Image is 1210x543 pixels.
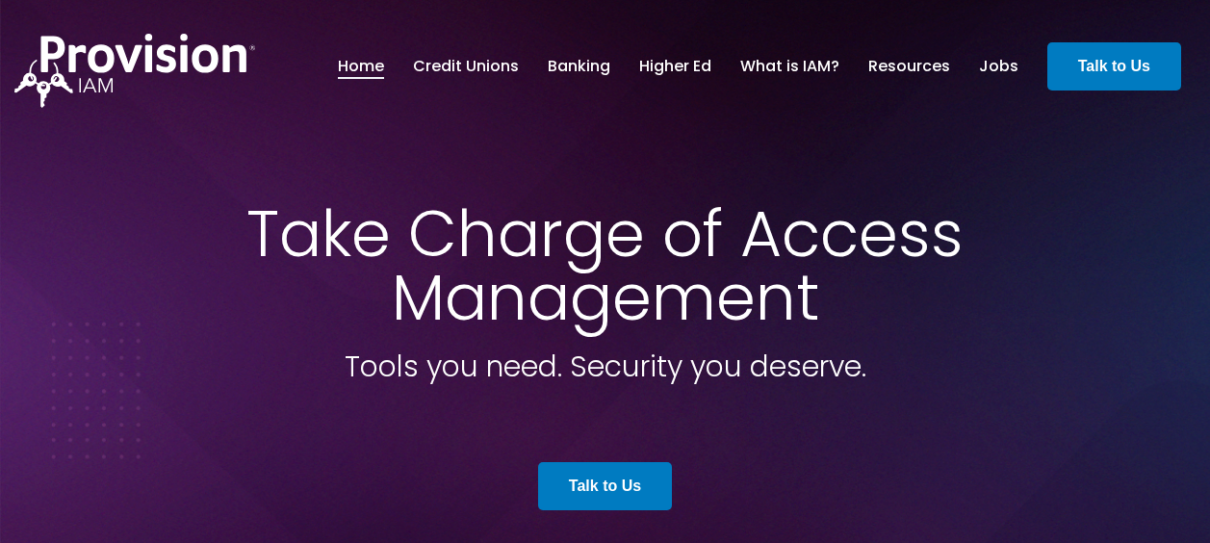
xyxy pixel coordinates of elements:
span: Take Charge of Access Management [246,190,964,342]
a: Banking [548,50,610,83]
a: Talk to Us [538,462,672,510]
nav: menu [323,36,1033,97]
img: ProvisionIAM-Logo-White [14,34,255,108]
strong: Talk to Us [1078,58,1150,74]
a: Jobs [979,50,1018,83]
a: Resources [868,50,950,83]
a: Higher Ed [639,50,711,83]
a: What is IAM? [740,50,839,83]
strong: Talk to Us [569,478,641,494]
a: Talk to Us [1047,42,1181,90]
a: Credit Unions [413,50,519,83]
span: Tools you need. Security you deserve. [345,346,866,387]
a: Home [338,50,384,83]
